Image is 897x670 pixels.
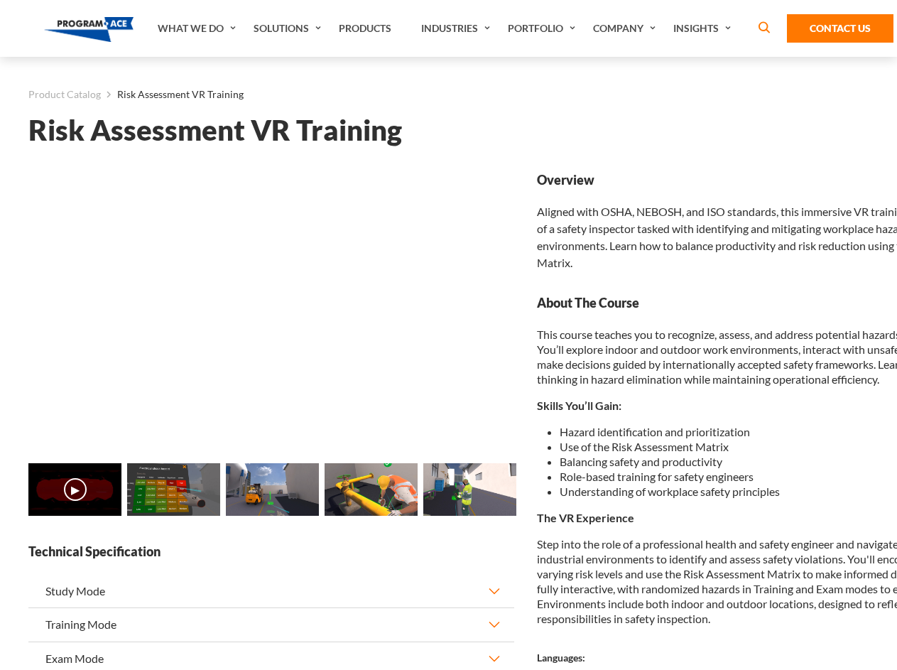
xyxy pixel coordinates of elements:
strong: Technical Specification [28,543,514,561]
img: Risk Assessment VR Training - Preview 4 [423,463,516,516]
strong: Languages: [537,652,585,664]
button: Training Mode [28,608,514,641]
iframe: Risk Assessment VR Training - Video 0 [28,171,514,445]
button: Study Mode [28,575,514,607]
a: Contact Us [787,14,893,43]
img: Risk Assessment VR Training - Preview 3 [325,463,418,516]
li: Risk Assessment VR Training [101,85,244,104]
img: Risk Assessment VR Training - Preview 2 [226,463,319,516]
img: Risk Assessment VR Training - Preview 1 [127,463,220,516]
a: Product Catalog [28,85,101,104]
img: Risk Assessment VR Training - Video 0 [28,463,121,516]
button: ▶ [64,478,87,501]
img: Program-Ace [44,17,134,42]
